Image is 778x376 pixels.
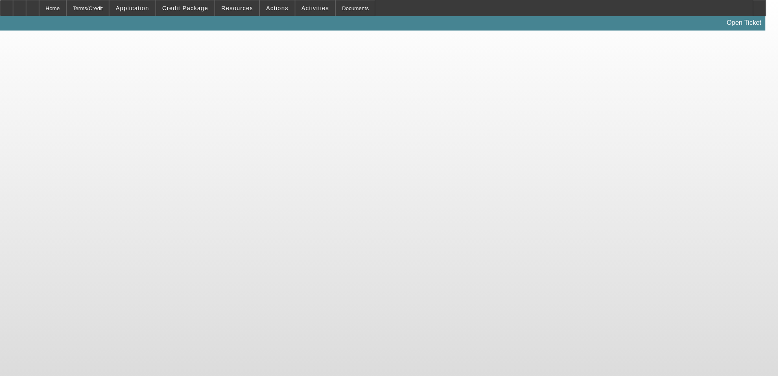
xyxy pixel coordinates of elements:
span: Actions [266,5,288,11]
button: Application [109,0,155,16]
span: Resources [221,5,253,11]
button: Resources [215,0,259,16]
button: Credit Package [156,0,214,16]
a: Open Ticket [723,16,765,30]
button: Actions [260,0,295,16]
span: Application [116,5,149,11]
button: Activities [295,0,335,16]
span: Credit Package [162,5,208,11]
span: Activities [302,5,329,11]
